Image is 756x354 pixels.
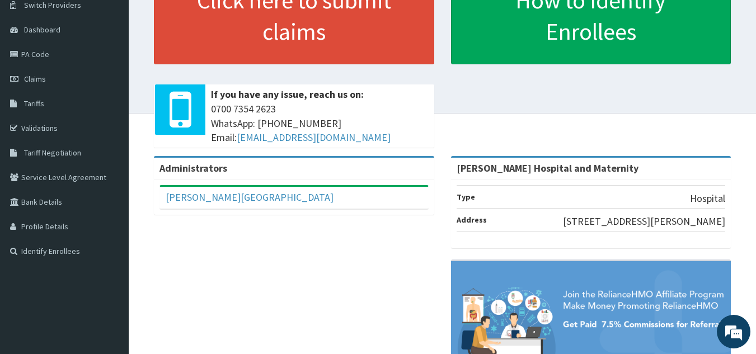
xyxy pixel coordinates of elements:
[21,56,45,84] img: d_794563401_company_1708531726252_794563401
[457,162,638,174] strong: [PERSON_NAME] Hospital and Maternity
[24,148,81,158] span: Tariff Negotiation
[237,131,391,144] a: [EMAIL_ADDRESS][DOMAIN_NAME]
[159,162,227,174] b: Administrators
[24,25,60,35] span: Dashboard
[211,102,429,145] span: 0700 7354 2623 WhatsApp: [PHONE_NUMBER] Email:
[166,191,334,204] a: [PERSON_NAME][GEOGRAPHIC_DATA]
[65,106,154,219] span: We're online!
[24,74,46,84] span: Claims
[457,215,487,225] b: Address
[690,191,725,206] p: Hospital
[563,214,725,229] p: [STREET_ADDRESS][PERSON_NAME]
[6,235,213,275] textarea: Type your message and hit 'Enter'
[211,88,364,101] b: If you have any issue, reach us on:
[24,98,44,108] span: Tariffs
[457,192,475,202] b: Type
[58,63,188,77] div: Chat with us now
[184,6,210,32] div: Minimize live chat window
